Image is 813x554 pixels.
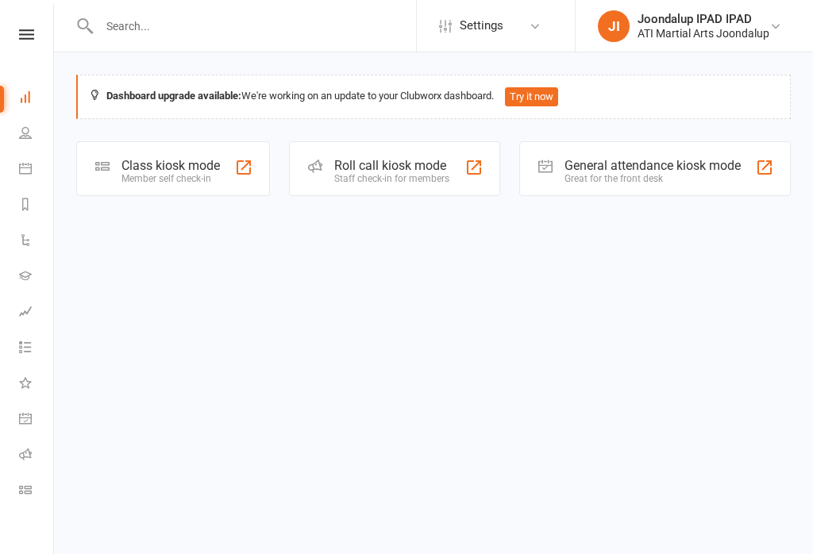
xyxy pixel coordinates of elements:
div: Joondalup IPAD IPAD [638,12,769,26]
a: What's New [19,367,55,402]
a: Roll call kiosk mode [19,438,55,474]
button: Try it now [505,87,558,106]
div: ATI Martial Arts Joondalup [638,26,769,40]
div: Great for the front desk [564,173,741,184]
a: Assessments [19,295,55,331]
div: Class kiosk mode [121,158,220,173]
div: Roll call kiosk mode [334,158,449,173]
a: General attendance kiosk mode [19,402,55,438]
strong: Dashboard upgrade available: [106,90,241,102]
a: Calendar [19,152,55,188]
div: Staff check-in for members [334,173,449,184]
input: Search... [94,15,416,37]
a: Class kiosk mode [19,474,55,510]
a: Dashboard [19,81,55,117]
a: People [19,117,55,152]
div: JI [598,10,630,42]
div: General attendance kiosk mode [564,158,741,173]
div: Member self check-in [121,173,220,184]
span: Settings [460,8,503,44]
div: We're working on an update to your Clubworx dashboard. [76,75,791,119]
a: Reports [19,188,55,224]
